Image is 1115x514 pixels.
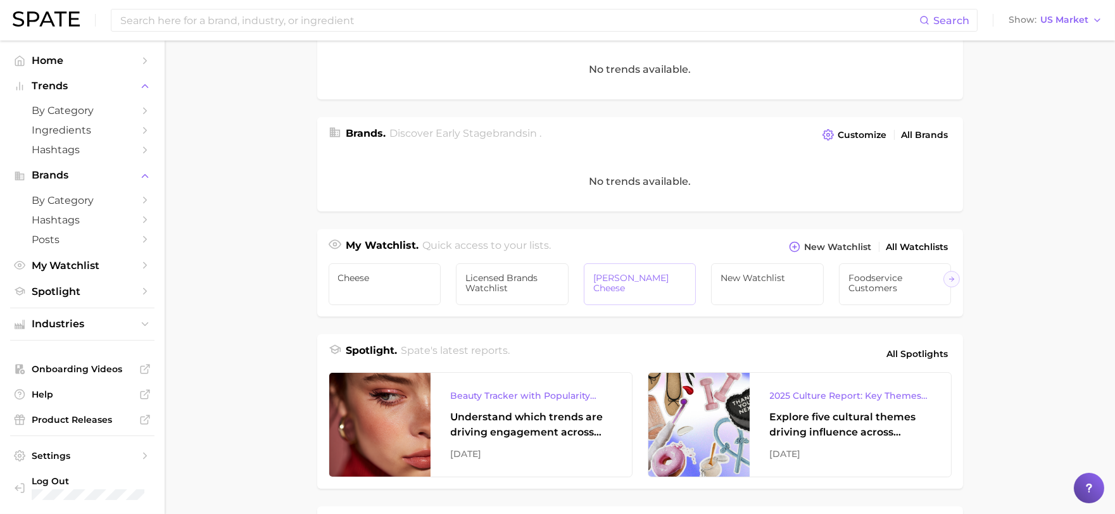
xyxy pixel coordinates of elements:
span: Product Releases [32,414,133,425]
span: Industries [32,318,133,330]
a: Log out. Currently logged in with e-mail trisha.hanold@schreiberfoods.com. [10,472,154,504]
div: [DATE] [451,446,612,461]
a: Spotlight [10,282,154,301]
span: Licensed Brands Watchlist [465,273,559,293]
div: 2025 Culture Report: Key Themes That Are Shaping Consumer Demand [770,388,931,403]
span: New Watchlist [721,273,814,283]
span: Log Out [32,475,186,487]
a: Beauty Tracker with Popularity IndexUnderstand which trends are driving engagement across platfor... [329,372,633,477]
a: Licensed Brands Watchlist [456,263,569,305]
span: US Market [1040,16,1088,23]
a: by Category [10,191,154,210]
span: Search [933,15,969,27]
button: Industries [10,315,154,334]
a: Settings [10,446,154,465]
div: No trends available. [317,151,963,211]
span: Hashtags [32,214,133,226]
a: Product Releases [10,410,154,429]
a: Help [10,385,154,404]
button: Scroll Right [943,271,960,287]
a: All Brands [898,127,952,144]
span: Show [1009,16,1036,23]
span: Trends [32,80,133,92]
a: All Spotlights [884,343,952,365]
a: Foodservice Customers [839,263,952,305]
span: Brands [32,170,133,181]
button: ShowUS Market [1005,12,1106,28]
a: Onboarding Videos [10,360,154,379]
span: Discover Early Stage brands in . [389,127,541,139]
button: Customize [819,126,890,144]
img: SPATE [13,11,80,27]
span: All Brands [902,130,948,141]
a: Cheese [329,263,441,305]
div: Explore five cultural themes driving influence across beauty, food, and pop culture. [770,410,931,440]
a: Hashtags [10,140,154,160]
a: 2025 Culture Report: Key Themes That Are Shaping Consumer DemandExplore five cultural themes driv... [648,372,952,477]
span: Hashtags [32,144,133,156]
h1: Spotlight. [346,343,398,365]
button: Brands [10,166,154,185]
span: by Category [32,194,133,206]
a: Home [10,51,154,70]
span: Ingredients [32,124,133,136]
a: New Watchlist [711,263,824,305]
a: Ingredients [10,120,154,140]
span: All Watchlists [886,242,948,253]
span: Spotlight [32,285,133,298]
span: Home [32,54,133,66]
button: Trends [10,77,154,96]
a: Posts [10,230,154,249]
a: All Watchlists [883,239,952,256]
span: [PERSON_NAME] Cheese [593,273,687,293]
span: Customize [838,130,887,141]
div: [DATE] [770,446,931,461]
div: No trends available. [317,39,963,99]
input: Search here for a brand, industry, or ingredient [119,9,919,31]
span: Onboarding Videos [32,363,133,375]
span: Cheese [338,273,432,283]
span: Help [32,389,133,400]
a: My Watchlist [10,256,154,275]
h1: My Watchlist. [346,238,419,256]
button: New Watchlist [786,238,874,256]
span: Brands . [346,127,386,139]
h2: Spate's latest reports. [401,343,510,365]
a: Hashtags [10,210,154,230]
div: Beauty Tracker with Popularity Index [451,388,612,403]
span: New Watchlist [805,242,872,253]
span: My Watchlist [32,260,133,272]
h2: Quick access to your lists. [422,238,551,256]
div: Understand which trends are driving engagement across platforms in the skin, hair, makeup, and fr... [451,410,612,440]
span: Posts [32,234,133,246]
span: All Spotlights [887,346,948,361]
a: [PERSON_NAME] Cheese [584,263,696,305]
a: by Category [10,101,154,120]
span: Settings [32,450,133,461]
span: Foodservice Customers [848,273,942,293]
span: by Category [32,104,133,116]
